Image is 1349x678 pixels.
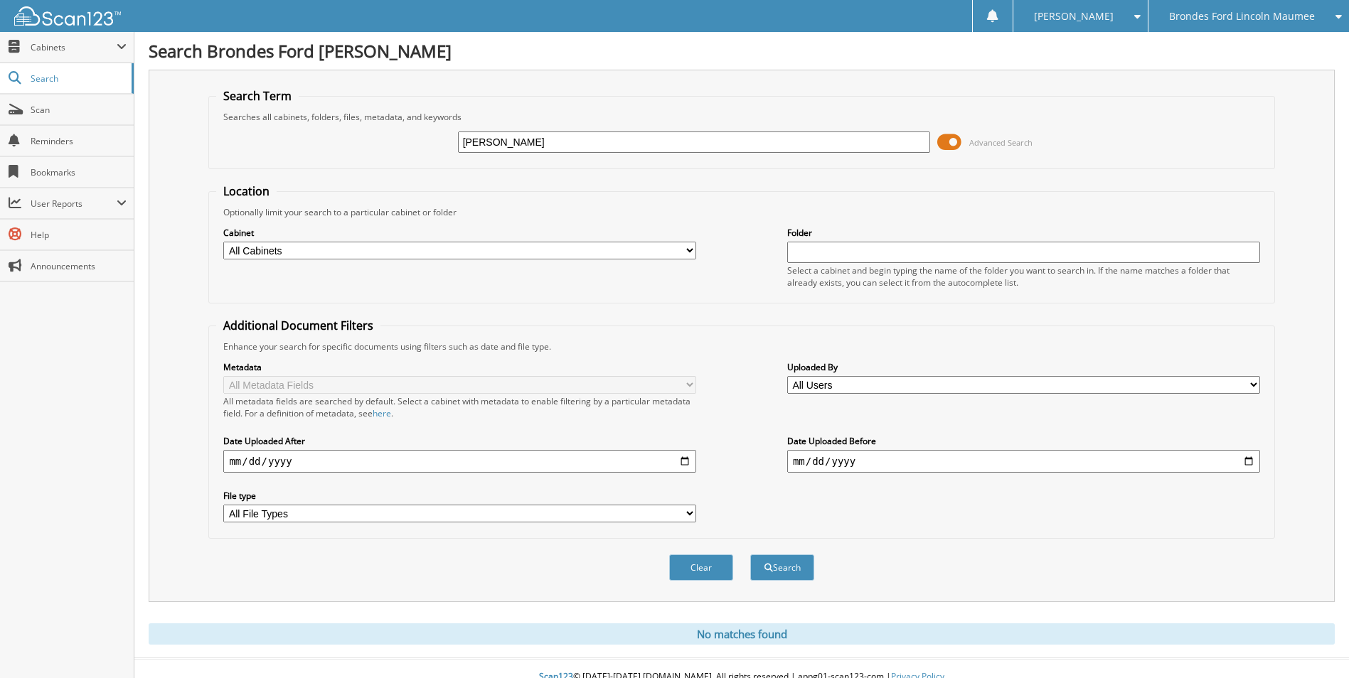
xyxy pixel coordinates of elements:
[31,198,117,210] span: User Reports
[223,435,696,447] label: Date Uploaded After
[223,361,696,373] label: Metadata
[750,554,814,581] button: Search
[216,88,299,104] legend: Search Term
[1034,12,1114,21] span: [PERSON_NAME]
[1169,12,1315,21] span: Brondes Ford Lincoln Maumee
[31,41,117,53] span: Cabinets
[14,6,121,26] img: scan123-logo-white.svg
[969,137,1033,148] span: Advanced Search
[149,39,1335,63] h1: Search Brondes Ford [PERSON_NAME]
[216,340,1267,353] div: Enhance your search for specific documents using filters such as date and file type.
[31,104,127,116] span: Scan
[223,395,696,419] div: All metadata fields are searched by default. Select a cabinet with metadata to enable filtering b...
[216,318,380,333] legend: Additional Document Filters
[787,227,1260,239] label: Folder
[669,554,733,581] button: Clear
[787,450,1260,473] input: end
[31,260,127,272] span: Announcements
[149,623,1335,645] div: No matches found
[216,111,1267,123] div: Searches all cabinets, folders, files, metadata, and keywords
[787,361,1260,373] label: Uploaded By
[223,490,696,502] label: File type
[31,72,124,85] span: Search
[216,206,1267,218] div: Optionally limit your search to a particular cabinet or folder
[373,407,391,419] a: here
[787,264,1260,289] div: Select a cabinet and begin typing the name of the folder you want to search in. If the name match...
[223,450,696,473] input: start
[216,183,277,199] legend: Location
[787,435,1260,447] label: Date Uploaded Before
[31,135,127,147] span: Reminders
[223,227,696,239] label: Cabinet
[31,229,127,241] span: Help
[31,166,127,178] span: Bookmarks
